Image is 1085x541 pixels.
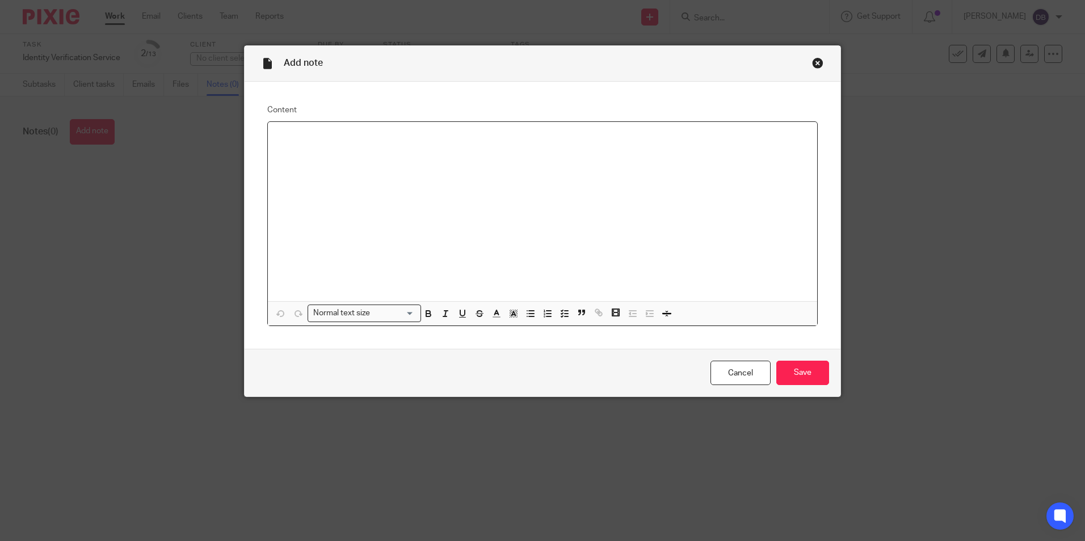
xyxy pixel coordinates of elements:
[267,104,818,116] label: Content
[308,305,421,322] div: Search for option
[776,361,829,385] input: Save
[310,307,372,319] span: Normal text size
[812,57,823,69] div: Close this dialog window
[710,361,771,385] a: Cancel
[373,307,414,319] input: Search for option
[284,58,323,67] span: Add note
